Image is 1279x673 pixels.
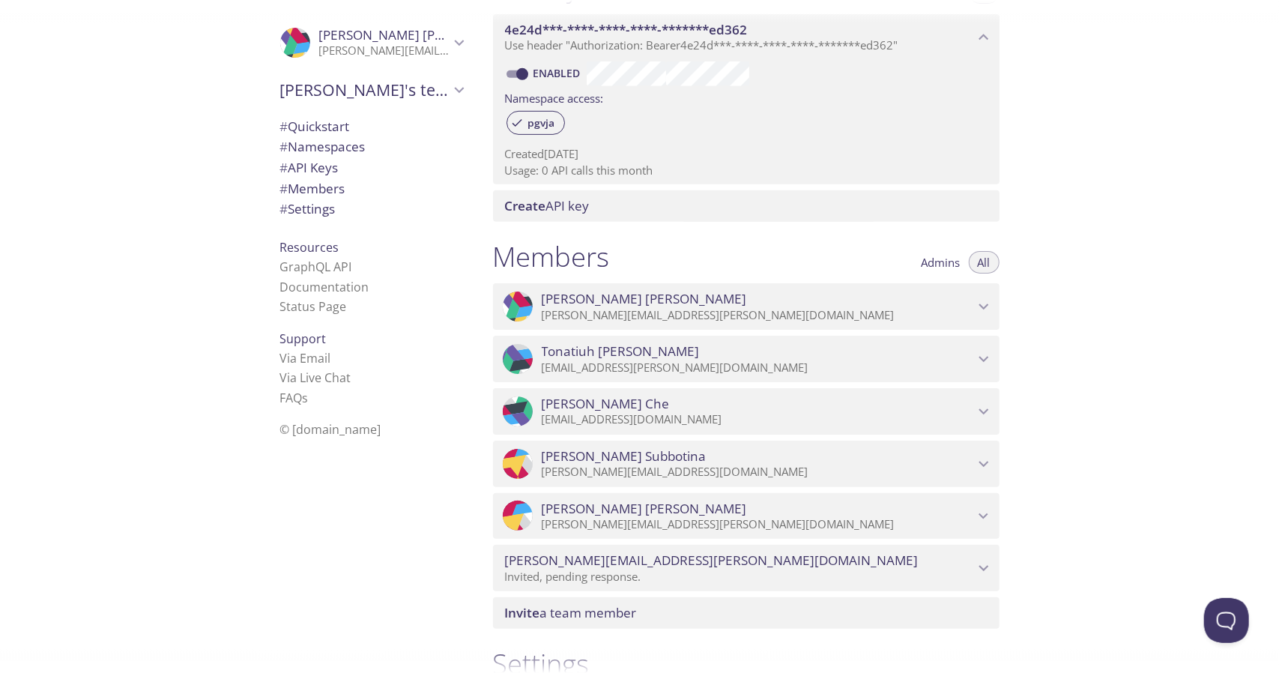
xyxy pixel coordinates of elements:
span: [PERSON_NAME] [PERSON_NAME] [319,26,524,43]
div: Namespaces [268,136,475,157]
p: [PERSON_NAME][EMAIL_ADDRESS][PERSON_NAME][DOMAIN_NAME] [542,308,974,323]
span: # [280,118,288,135]
div: brandon.cobb@napster.com [493,545,1000,591]
span: Namespaces [280,138,366,155]
label: Namespace access: [505,86,604,108]
div: Members [268,178,475,199]
span: [PERSON_NAME] [PERSON_NAME] [542,291,747,307]
a: Documentation [280,279,369,295]
span: a team member [505,604,637,621]
span: Support [280,331,327,347]
div: Team Settings [268,199,475,220]
p: [PERSON_NAME][EMAIL_ADDRESS][PERSON_NAME][DOMAIN_NAME] [319,43,450,58]
span: s [303,390,309,406]
div: Invite a team member [493,597,1000,629]
div: Ricardo Castro [493,493,1000,540]
div: Aleksandra Subbotina [493,441,1000,487]
div: Create API Key [493,190,1000,222]
span: Resources [280,239,339,256]
span: # [280,180,288,197]
iframe: Help Scout Beacon - Open [1204,598,1249,643]
span: [PERSON_NAME] Subbotina [542,448,707,465]
span: API Keys [280,159,339,176]
p: [EMAIL_ADDRESS][DOMAIN_NAME] [542,412,974,427]
a: Via Email [280,350,331,366]
button: Admins [913,251,970,274]
span: Quickstart [280,118,350,135]
p: [EMAIL_ADDRESS][PERSON_NAME][DOMAIN_NAME] [542,360,974,375]
div: Larry Wells [268,18,475,67]
span: # [280,138,288,155]
a: Via Live Chat [280,369,351,386]
a: Enabled [531,66,587,80]
div: Larry's team [268,70,475,109]
div: Yan-Li Che [493,388,1000,435]
p: [PERSON_NAME][EMAIL_ADDRESS][DOMAIN_NAME] [542,465,974,480]
span: # [280,200,288,217]
span: [PERSON_NAME][EMAIL_ADDRESS][PERSON_NAME][DOMAIN_NAME] [505,552,919,569]
p: Created [DATE] [505,146,988,162]
a: GraphQL API [280,259,352,275]
span: Members [280,180,345,197]
div: Larry Wells [493,283,1000,330]
div: Tonatiuh Rodriguez [493,336,1000,382]
div: pgvja [507,111,565,135]
div: API Keys [268,157,475,178]
a: FAQ [280,390,309,406]
span: # [280,159,288,176]
span: [PERSON_NAME] [PERSON_NAME] [542,501,747,517]
span: Tonatiuh [PERSON_NAME] [542,343,700,360]
span: [PERSON_NAME] Che [542,396,670,412]
div: Quickstart [268,116,475,137]
span: Create [505,197,546,214]
span: [PERSON_NAME]'s team [280,79,450,100]
p: Usage: 0 API calls this month [505,163,988,178]
span: Settings [280,200,336,217]
p: [PERSON_NAME][EMAIL_ADDRESS][PERSON_NAME][DOMAIN_NAME] [542,517,974,532]
span: Invite [505,604,540,621]
button: All [969,251,1000,274]
a: Status Page [280,298,347,315]
span: API key [505,197,590,214]
h1: Members [493,240,610,274]
span: pgvja [519,116,564,130]
p: Invited, pending response. [505,570,974,585]
span: © [DOMAIN_NAME] [280,421,381,438]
